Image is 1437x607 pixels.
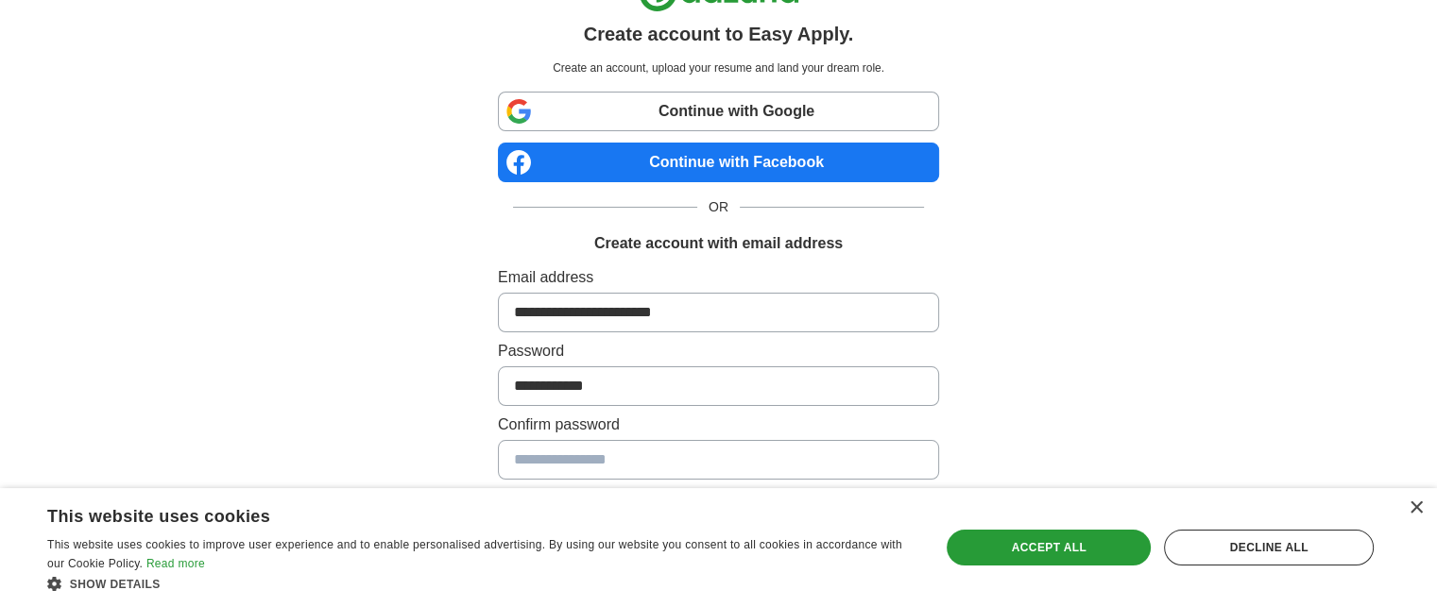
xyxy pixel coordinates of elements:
span: OR [697,197,740,217]
p: Create an account, upload your resume and land your dream role. [502,59,935,76]
label: Password [498,340,939,363]
div: Accept all [947,530,1151,565]
a: Continue with Google [498,92,939,131]
h1: Create account with email address [594,232,843,255]
a: Continue with Facebook [498,143,939,182]
a: Read more, opens a new window [146,557,205,570]
div: This website uses cookies [47,499,866,528]
div: Close [1409,501,1423,515]
div: Show details [47,574,914,593]
span: This website uses cookies to improve user experience and to enable personalised advertising. By u... [47,538,902,570]
label: Email address [498,266,939,289]
span: Show details [70,578,161,591]
h1: Create account to Easy Apply. [584,20,854,48]
div: Decline all [1164,530,1374,565]
label: Confirm password [498,413,939,436]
